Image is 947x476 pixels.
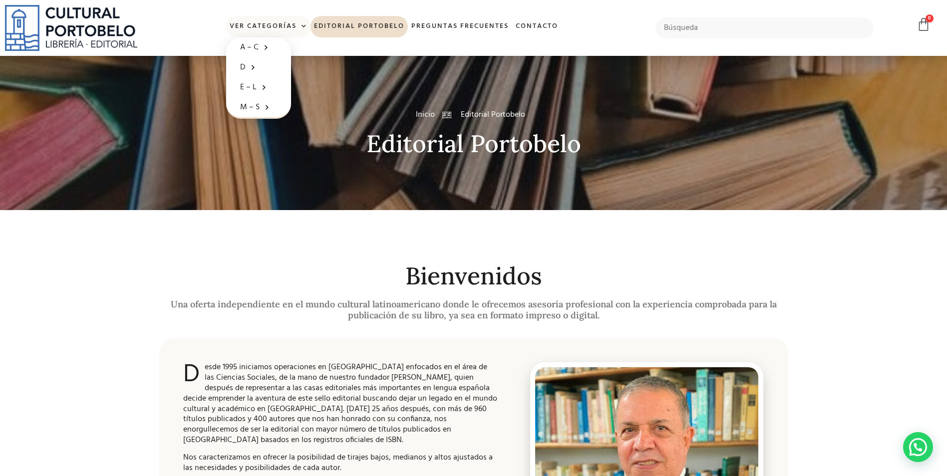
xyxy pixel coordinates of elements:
[226,57,291,77] a: D
[226,37,291,119] ul: Ver Categorías
[183,362,498,445] p: esde 1995 iniciamos operaciones en [GEOGRAPHIC_DATA] enfocados en el área de las Ciencias Sociale...
[159,263,788,289] h2: Bienvenidos
[183,453,498,474] p: Nos caracterizamos en ofrecer la posibilidad de tirajes bajos, medianos y altos ajustados a las n...
[183,362,200,387] span: D
[226,97,291,117] a: M – S
[917,17,931,32] a: 0
[458,109,525,121] span: Editorial Portobelo
[926,14,934,22] span: 0
[226,16,311,37] a: Ver Categorías
[416,109,435,121] a: Inicio
[226,77,291,97] a: E – L
[226,37,291,57] a: A – C
[512,16,562,37] a: Contacto
[408,16,512,37] a: Preguntas frecuentes
[159,131,788,157] h2: Editorial Portobelo
[311,16,408,37] a: Editorial Portobelo
[903,432,933,462] div: WhatsApp contact
[159,299,788,320] h2: Una oferta independiente en el mundo cultural latinoamericano donde le ofrecemos asesoría profesi...
[655,17,874,38] input: Búsqueda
